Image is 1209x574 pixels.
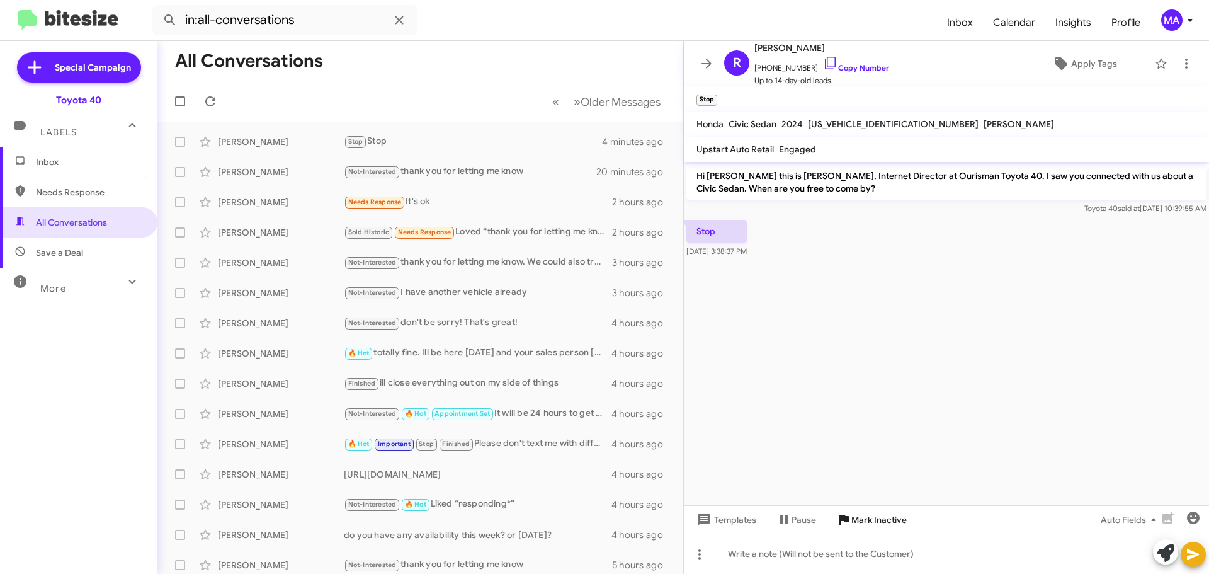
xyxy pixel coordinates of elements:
[826,508,917,531] button: Mark Inactive
[218,287,344,299] div: [PERSON_NAME]
[611,498,673,511] div: 4 hours ago
[602,135,673,148] div: 4 minutes ago
[611,317,673,330] div: 4 hours ago
[348,561,397,569] span: Not-Interested
[611,347,673,360] div: 4 hours ago
[17,52,141,83] a: Special Campaign
[781,118,803,130] span: 2024
[218,377,344,390] div: [PERSON_NAME]
[851,508,907,531] span: Mark Inactive
[40,283,66,294] span: More
[766,508,826,531] button: Pause
[218,256,344,269] div: [PERSON_NAME]
[344,437,611,451] div: Please don't text me with different numbers and people Let one person handle this Thanks
[348,410,397,418] span: Not-Interested
[434,410,490,418] span: Appointment Set
[754,74,889,87] span: Up to 14-day-old leads
[344,558,612,572] div: thank you for letting me know
[344,406,611,421] div: It will be 24 hours to get the check cut [DATE]- [DATE] for next day checks
[442,440,470,448] span: Finished
[55,61,131,74] span: Special Campaign
[754,55,889,74] span: [PHONE_NUMBER]
[344,529,611,541] div: do you have any availability this week? or [DATE]?
[344,225,612,239] div: Loved “thank you for letting me know. I put updated notes under your account and Ill let [PERSON_...
[344,134,602,149] div: Stop
[552,94,559,110] span: «
[696,95,717,106] small: Stop
[218,317,344,330] div: [PERSON_NAME]
[1084,204,1206,213] span: Toyota 40 [DATE] 10:39:55 AM
[729,118,776,130] span: Civic Sedan
[405,500,426,508] span: 🔥 Hot
[344,376,611,391] div: ill close everything out on my side of things
[696,144,774,155] span: Upstart Auto Retail
[1071,52,1117,75] span: Apply Tags
[937,4,983,41] a: Inbox
[823,63,889,72] a: Copy Number
[218,166,344,178] div: [PERSON_NAME]
[348,289,397,297] span: Not-Interested
[344,195,612,209] div: It's ok
[1101,508,1161,531] span: Auto Fields
[348,349,370,357] span: 🔥 Hot
[378,440,411,448] span: Important
[611,377,673,390] div: 4 hours ago
[218,529,344,541] div: [PERSON_NAME]
[218,438,344,451] div: [PERSON_NAME]
[218,559,344,571] div: [PERSON_NAME]
[218,468,344,481] div: [PERSON_NAME]
[984,118,1054,130] span: [PERSON_NAME]
[686,164,1206,200] p: Hi [PERSON_NAME] this is [PERSON_NAME], Internet Director at Ourisman Toyota 40. I saw you connec...
[40,127,77,138] span: Labels
[348,500,397,508] span: Not-Interested
[344,255,612,270] div: thank you for letting me know. We could also trade you into a newer model. We would give you top ...
[398,228,451,236] span: Needs Response
[344,285,612,300] div: I have another vehicle already
[612,226,673,239] div: 2 hours ago
[733,53,741,73] span: R
[218,196,344,209] div: [PERSON_NAME]
[348,228,390,236] span: Sold Historic
[808,118,979,130] span: [US_VEHICLE_IDENTIFICATION_NUMBER]
[1019,52,1149,75] button: Apply Tags
[612,256,673,269] div: 3 hours ago
[684,508,766,531] button: Templates
[598,166,673,178] div: 20 minutes ago
[218,347,344,360] div: [PERSON_NAME]
[581,95,661,109] span: Older Messages
[792,508,816,531] span: Pause
[779,144,816,155] span: Engaged
[344,346,611,360] div: totally fine. Ill be here [DATE] and your sales person [PERSON_NAME] will be here as well. We wil...
[1101,4,1150,41] a: Profile
[348,319,397,327] span: Not-Interested
[696,118,724,130] span: Honda
[344,316,611,330] div: don't be sorry! That's great!
[1150,9,1195,31] button: MA
[612,196,673,209] div: 2 hours ago
[1045,4,1101,41] a: Insights
[686,246,747,256] span: [DATE] 3:38:37 PM
[694,508,756,531] span: Templates
[56,94,101,106] div: Toyota 40
[344,497,611,512] div: Liked “responding*”
[348,440,370,448] span: 🔥 Hot
[344,468,611,481] div: [URL][DOMAIN_NAME]
[218,408,344,420] div: [PERSON_NAME]
[218,135,344,148] div: [PERSON_NAME]
[754,40,889,55] span: [PERSON_NAME]
[175,51,323,71] h1: All Conversations
[36,156,143,168] span: Inbox
[983,4,1045,41] a: Calendar
[218,498,344,511] div: [PERSON_NAME]
[612,559,673,571] div: 5 hours ago
[611,408,673,420] div: 4 hours ago
[348,379,376,387] span: Finished
[405,410,426,418] span: 🔥 Hot
[545,89,567,115] button: Previous
[344,164,598,179] div: thank you for letting me know
[36,186,143,198] span: Needs Response
[1161,9,1183,31] div: MA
